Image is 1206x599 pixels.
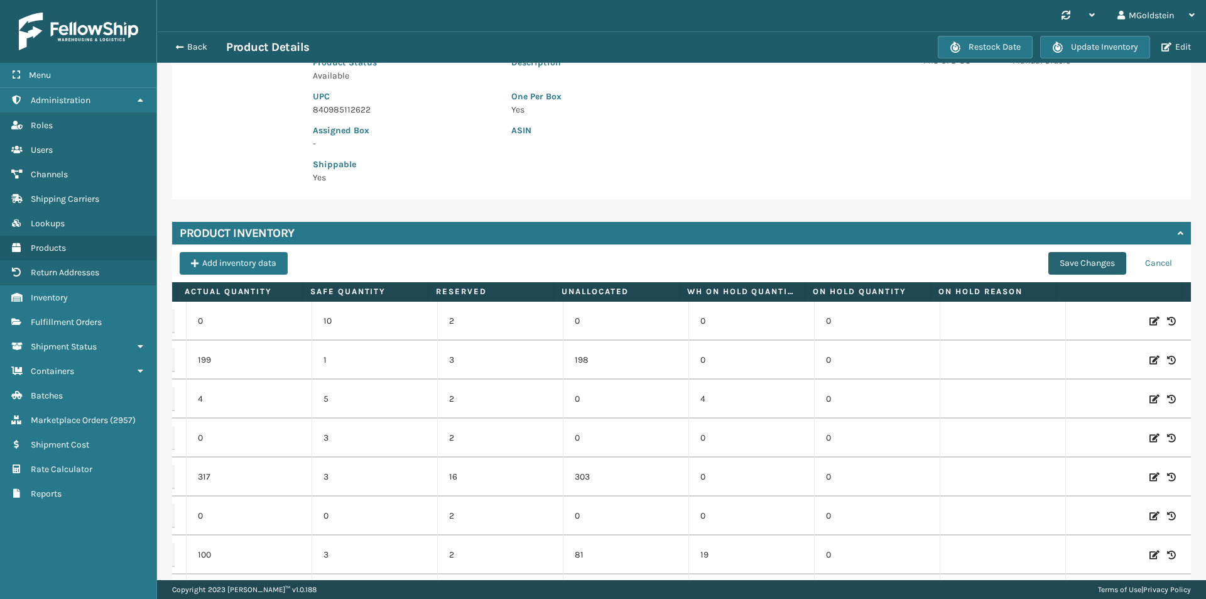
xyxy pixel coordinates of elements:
td: 100 [186,536,312,574]
p: 2 [449,315,551,327]
i: Edit [1149,393,1160,405]
td: 0 [688,419,814,458]
p: Assigned Box [313,124,496,137]
p: - [313,137,496,150]
td: 303 [563,458,688,497]
td: 81 [563,536,688,574]
td: 0 [688,458,814,497]
span: Shipment Status [31,341,97,352]
span: Marketplace Orders [31,415,108,426]
td: 3 [312,458,437,497]
p: Shippable [313,158,496,171]
p: ASIN [511,124,893,137]
p: One Per Box [511,90,893,103]
p: Available [313,69,496,82]
td: 199 [186,341,312,380]
td: 198 [563,341,688,380]
div: | [1098,580,1191,599]
h4: Product Inventory [180,226,295,241]
p: 16 [449,471,551,483]
button: Cancel [1134,252,1183,275]
span: Roles [31,120,53,131]
span: Users [31,145,53,155]
h3: Product Details [226,40,310,55]
button: Restock Date [938,36,1033,58]
span: Administration [31,95,90,106]
td: 0 [814,302,940,341]
i: Inventory History [1167,393,1176,405]
label: Safe Quantity [310,286,420,297]
td: 0 [814,536,940,574]
span: Inventory [31,292,68,303]
label: On Hold Reason [938,286,1048,297]
p: 840985112622 [313,103,496,116]
span: Reports [31,488,62,499]
i: Inventory History [1167,471,1176,483]
td: 0 [814,380,940,419]
i: Edit [1149,510,1160,522]
td: 0 [563,302,688,341]
p: UPC [313,90,496,103]
button: Update Inventory [1040,36,1150,58]
td: 0 [814,419,940,458]
span: Containers [31,366,74,376]
button: Edit [1158,41,1195,53]
td: 0 [563,419,688,458]
label: Reserved [436,286,546,297]
p: 2 [449,549,551,561]
td: 3 [312,536,437,574]
label: Actual Quantity [185,286,295,297]
td: 0 [186,497,312,536]
span: Return Addresses [31,267,99,278]
td: 0 [186,302,312,341]
td: 0 [563,497,688,536]
td: 0 [688,497,814,536]
span: Shipping Carriers [31,194,99,204]
i: Inventory History [1167,432,1176,444]
td: 19 [688,536,814,574]
td: 1 [312,341,437,380]
td: 0 [814,341,940,380]
td: 3 [312,419,437,458]
span: Fulfillment Orders [31,317,102,327]
button: Back [168,41,226,53]
td: 317 [186,458,312,497]
i: Inventory History [1167,510,1176,522]
p: Copyright 2023 [PERSON_NAME]™ v 1.0.188 [172,580,317,599]
i: Edit [1149,354,1160,366]
span: Menu [29,70,51,80]
p: 2 [449,393,551,405]
td: 0 [312,497,437,536]
i: Edit [1149,315,1160,327]
td: 0 [688,341,814,380]
p: Yes [511,103,893,116]
td: 0 [688,302,814,341]
a: Terms of Use [1098,585,1141,594]
td: 5 [312,380,437,419]
p: 2 [449,432,551,444]
label: On Hold Quantity [813,286,923,297]
p: 2 [449,510,551,522]
span: Shipment Cost [31,439,89,450]
span: Products [31,243,66,253]
span: Rate Calculator [31,464,92,475]
td: 10 [312,302,437,341]
span: ( 2957 ) [110,415,136,426]
i: Inventory History [1167,549,1176,561]
td: 0 [814,458,940,497]
img: logo [19,13,138,50]
i: Edit [1149,471,1160,483]
i: Edit [1149,432,1160,444]
i: Edit [1149,549,1160,561]
p: Yes [313,171,496,184]
td: 4 [186,380,312,419]
span: Channels [31,169,68,180]
span: Lookups [31,218,65,229]
td: 4 [688,380,814,419]
button: Save Changes [1048,252,1126,275]
span: Batches [31,390,63,401]
i: Inventory History [1167,315,1176,327]
p: 3 [449,354,551,366]
label: Unallocated [562,286,671,297]
button: Add inventory data [180,252,288,275]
